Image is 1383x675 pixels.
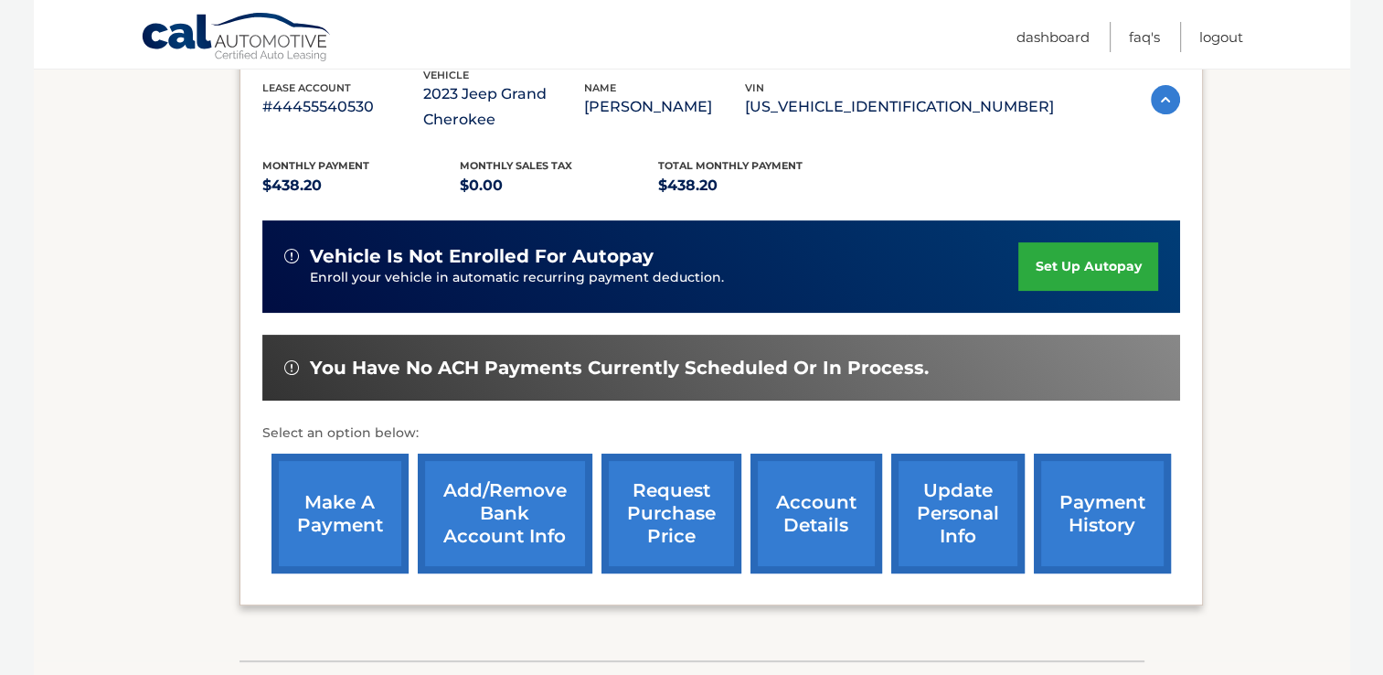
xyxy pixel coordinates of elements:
[310,245,654,268] span: vehicle is not enrolled for autopay
[262,423,1180,445] p: Select an option below:
[460,159,572,172] span: Monthly sales Tax
[658,173,856,198] p: $438.20
[750,454,882,573] a: account details
[460,173,658,198] p: $0.00
[423,81,584,133] p: 2023 Jeep Grand Cherokee
[745,94,1054,120] p: [US_VEHICLE_IDENTIFICATION_NUMBER]
[423,69,469,81] span: vehicle
[1129,22,1160,52] a: FAQ's
[284,249,299,263] img: alert-white.svg
[262,159,369,172] span: Monthly Payment
[262,81,351,94] span: lease account
[284,360,299,375] img: alert-white.svg
[310,357,929,380] span: You have no ACH payments currently scheduled or in process.
[1151,85,1180,114] img: accordion-active.svg
[601,454,741,573] a: request purchase price
[891,454,1025,573] a: update personal info
[584,81,616,94] span: name
[262,173,461,198] p: $438.20
[262,94,423,120] p: #44455540530
[658,159,803,172] span: Total Monthly Payment
[1016,22,1090,52] a: Dashboard
[271,454,409,573] a: make a payment
[1034,454,1171,573] a: payment history
[418,454,592,573] a: Add/Remove bank account info
[745,81,764,94] span: vin
[1199,22,1243,52] a: Logout
[1018,242,1157,291] a: set up autopay
[310,268,1019,288] p: Enroll your vehicle in automatic recurring payment deduction.
[584,94,745,120] p: [PERSON_NAME]
[141,12,333,65] a: Cal Automotive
